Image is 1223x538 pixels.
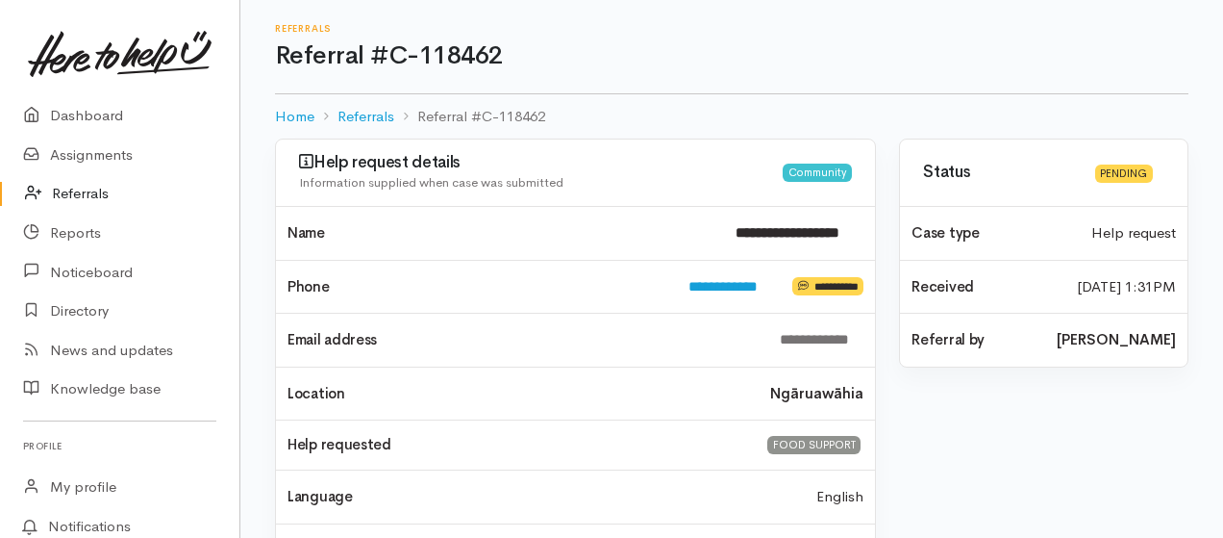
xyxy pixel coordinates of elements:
[275,106,314,128] a: Home
[805,486,875,508] div: English
[911,225,1068,242] h4: Case type
[23,433,216,459] h6: Profile
[1077,276,1176,298] time: [DATE] 1:31PM
[1057,329,1176,351] b: [PERSON_NAME]
[275,23,1188,34] h6: Referrals
[783,164,852,182] div: Community
[275,94,1188,140] nav: breadcrumb
[287,332,757,348] h4: Email address
[287,279,665,295] h4: Phone
[287,489,353,505] h4: Language
[923,164,1083,182] h3: Status
[299,153,783,172] h3: Help request details
[287,225,712,242] h4: Name
[337,106,394,128] a: Referrals
[1080,222,1187,244] div: Help request
[767,436,861,454] div: FOOD SUPPORT
[275,42,1188,70] h1: Referral #C-118462
[287,437,741,453] h4: Help requested
[911,332,1034,348] h4: Referral by
[1095,165,1153,183] div: Pending
[394,106,545,128] li: Referral #C-118462
[911,279,1054,295] h4: Received
[287,386,747,402] h4: Location
[299,174,563,191] span: Information supplied when case was submitted
[770,383,863,405] b: Ngāruawāhia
